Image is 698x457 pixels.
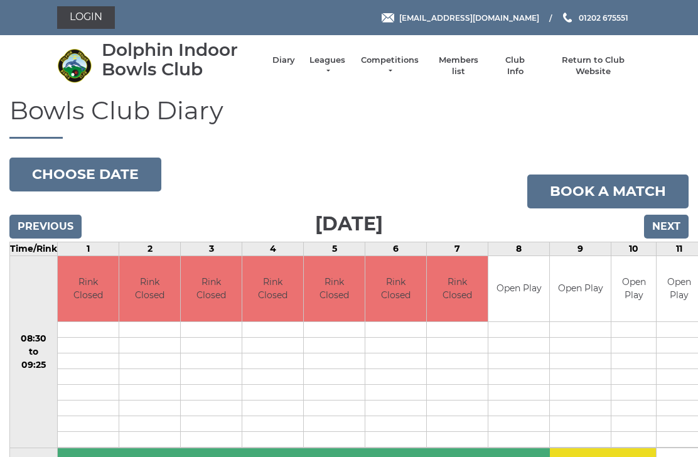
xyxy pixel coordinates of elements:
a: Login [57,6,115,29]
td: Rink Closed [365,256,426,322]
td: 5 [304,242,365,255]
td: 8 [488,242,550,255]
td: Rink Closed [119,256,180,322]
button: Choose date [9,158,161,191]
img: Dolphin Indoor Bowls Club [57,48,92,83]
td: 6 [365,242,427,255]
td: Rink Closed [58,256,119,322]
img: Email [382,13,394,23]
td: 9 [550,242,611,255]
td: Time/Rink [10,242,58,255]
td: Open Play [611,256,656,322]
td: 4 [242,242,304,255]
td: Rink Closed [427,256,488,322]
td: Open Play [550,256,611,322]
td: 10 [611,242,657,255]
a: Club Info [497,55,534,77]
td: Rink Closed [242,256,303,322]
img: Phone us [563,13,572,23]
a: Leagues [308,55,347,77]
td: 3 [181,242,242,255]
td: Rink Closed [181,256,242,322]
td: Open Play [488,256,549,322]
a: Return to Club Website [546,55,641,77]
td: 1 [58,242,119,255]
input: Next [644,215,689,239]
a: Phone us 01202 675551 [561,12,628,24]
td: 2 [119,242,181,255]
span: [EMAIL_ADDRESS][DOMAIN_NAME] [399,13,539,22]
div: Dolphin Indoor Bowls Club [102,40,260,79]
input: Previous [9,215,82,239]
h1: Bowls Club Diary [9,97,689,139]
a: Members list [432,55,484,77]
a: Email [EMAIL_ADDRESS][DOMAIN_NAME] [382,12,539,24]
td: Rink Closed [304,256,365,322]
a: Diary [272,55,295,66]
a: Competitions [360,55,420,77]
td: 7 [427,242,488,255]
a: Book a match [527,175,689,208]
td: 08:30 to 09:25 [10,255,58,448]
span: 01202 675551 [579,13,628,22]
